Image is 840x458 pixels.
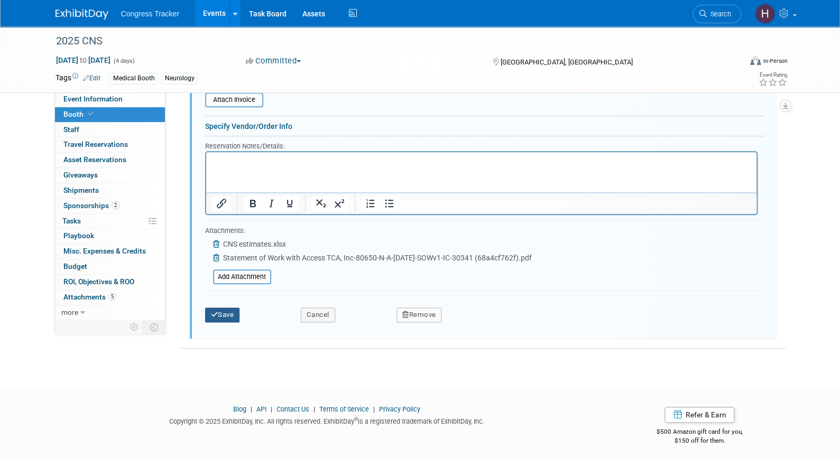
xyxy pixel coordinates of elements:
span: | [371,405,377,413]
a: API [256,405,266,413]
span: Misc. Expenses & Credits [63,247,146,255]
a: Search [693,5,741,23]
span: more [61,308,78,316]
span: Event Information [63,95,123,103]
sup: ® [354,416,358,422]
a: Travel Reservations [55,137,165,152]
a: Shipments [55,183,165,198]
a: Playbook [55,229,165,244]
span: 2 [112,201,119,209]
div: Reservation Notes/Details: [205,141,758,151]
i: Booth reservation complete [88,111,94,117]
img: ExhibitDay [56,9,108,20]
span: Travel Reservations [63,140,128,148]
span: [DATE] [DATE] [56,55,111,65]
span: Statement of Work with Access TCA, Inc-80650-N-A-[DATE]-SOWv1-IC-30341 (68a4cf762f).pdf [223,254,532,262]
a: Booth [55,107,165,122]
a: Refer & Earn [664,407,734,423]
span: | [268,405,275,413]
a: Giveaways [55,168,165,183]
span: Sponsorships [63,201,119,210]
button: Underline [280,196,298,211]
button: Subscript [311,196,329,211]
div: $500 Amazon gift card for you, [614,420,785,445]
img: Format-Inperson.png [750,57,761,65]
a: ROI, Objectives & ROO [55,275,165,289]
span: CNS estimates.xlsx [223,240,286,248]
a: Terms of Service [319,405,369,413]
span: Attachments [63,293,116,301]
button: Bold [243,196,261,211]
button: Numbered list [361,196,379,211]
button: Superscript [330,196,348,211]
a: Blog [233,405,246,413]
a: Privacy Policy [379,405,420,413]
a: Staff [55,123,165,137]
div: Attachments: [205,226,532,238]
a: more [55,305,165,320]
button: Remove [396,307,442,322]
span: Tasks [62,217,81,225]
span: Giveaways [63,171,98,179]
span: | [311,405,318,413]
div: Event Rating [758,72,787,78]
button: Insert/edit link [213,196,230,211]
a: Sponsorships2 [55,199,165,213]
span: Search [707,10,731,18]
a: Event Information [55,92,165,107]
a: Edit [83,74,100,82]
a: Misc. Expenses & Credits [55,244,165,259]
a: Budget [55,259,165,274]
div: In-Person [762,57,787,65]
button: Italic [262,196,280,211]
span: Staff [63,125,79,134]
div: 2025 CNS [52,32,725,51]
div: Neurology [162,73,198,84]
button: Save [205,307,240,322]
a: Specify Vendor/Order Info [205,122,292,130]
a: Contact Us [276,405,309,413]
img: Heather Jones [755,4,775,24]
div: Event Format [679,55,788,71]
button: Committed [242,55,305,67]
span: to [78,56,88,64]
a: Tasks [55,214,165,229]
td: Personalize Event Tab Strip [125,320,144,334]
iframe: Rich Text Area [206,152,756,192]
div: Medical Booth [110,73,158,84]
span: Asset Reservations [63,155,126,164]
button: Cancel [301,307,335,322]
td: Tags [56,72,100,85]
span: ROI, Objectives & ROO [63,277,134,286]
div: $150 off for them. [614,436,785,445]
button: Bullet list [380,196,398,211]
span: | [248,405,255,413]
span: Booth [63,110,96,118]
span: Shipments [63,186,99,194]
td: Toggle Event Tabs [143,320,165,334]
span: [GEOGRAPHIC_DATA], [GEOGRAPHIC_DATA] [501,58,633,66]
span: Congress Tracker [121,10,179,18]
a: Attachments5 [55,290,165,305]
span: (4 days) [113,58,135,64]
span: Playbook [63,231,94,240]
a: Asset Reservations [55,153,165,167]
span: Budget [63,262,87,270]
span: 5 [108,293,116,301]
div: Copyright © 2025 ExhibitDay, Inc. All rights reserved. ExhibitDay is a registered trademark of Ex... [56,414,599,426]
